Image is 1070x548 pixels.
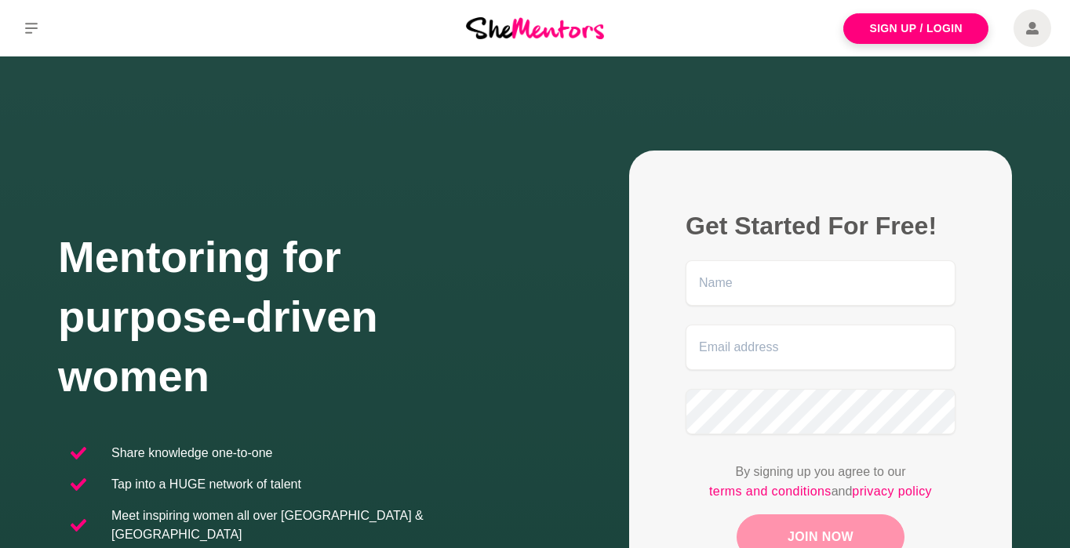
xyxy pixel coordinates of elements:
p: Meet inspiring women all over [GEOGRAPHIC_DATA] & [GEOGRAPHIC_DATA] [111,506,522,544]
img: She Mentors Logo [466,17,604,38]
a: terms and conditions [709,481,832,502]
p: Tap into a HUGE network of talent [111,475,301,494]
h2: Get Started For Free! [686,210,955,241]
p: Share knowledge one-to-one [111,444,272,463]
a: privacy policy [852,481,932,502]
p: By signing up you agree to our and [686,463,955,502]
input: Name [686,260,955,306]
h1: Mentoring for purpose-driven women [58,227,535,406]
a: Sign Up / Login [843,13,988,44]
input: Email address [686,325,955,370]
